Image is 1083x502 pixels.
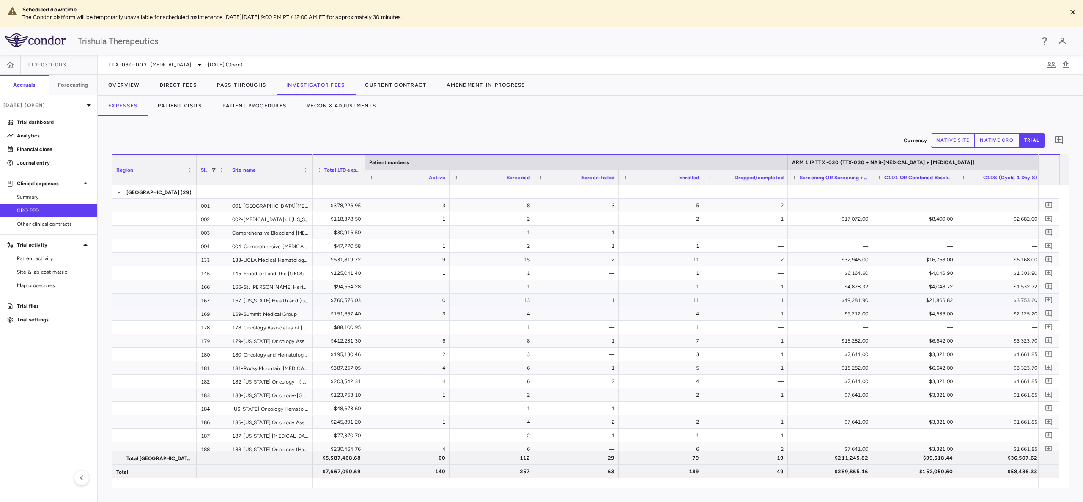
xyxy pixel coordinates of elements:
[197,294,228,307] div: 167
[711,361,784,375] div: 1
[197,199,228,212] div: 001
[228,415,313,428] div: 186-[US_STATE] Oncology Associates ([PERSON_NAME]) - USOR
[320,442,361,456] div: $230,464.76
[457,388,530,402] div: 2
[626,334,699,348] div: 7
[795,199,868,212] div: —
[13,81,35,89] h6: Accruals
[197,429,228,442] div: 187
[373,280,445,294] div: —
[373,253,445,266] div: 9
[711,253,784,266] div: 2
[228,348,313,361] div: 180-Oncology and Hematology Associates of [GEOGRAPHIC_DATA][US_STATE] ([GEOGRAPHIC_DATA]) - USOR
[228,294,313,307] div: 167-[US_STATE] Health and [GEOGRAPHIC_DATA]
[711,388,784,402] div: 1
[320,266,361,280] div: $125,041.40
[626,199,699,212] div: 5
[965,266,1037,280] div: $1,303.90
[457,294,530,307] div: 13
[542,212,614,226] div: —
[711,402,784,415] div: —
[965,280,1037,294] div: $1,532.72
[373,375,445,388] div: 4
[17,180,80,187] p: Clinical expenses
[228,307,313,320] div: 169-Summit Medical Group
[965,361,1037,375] div: $3,323.70
[17,132,90,140] p: Analytics
[965,253,1037,266] div: $5,168.00
[965,199,1037,212] div: —
[98,96,148,116] button: Expenses
[373,266,445,280] div: 1
[1045,337,1053,345] svg: Add comment
[457,429,530,442] div: 2
[17,241,80,249] p: Trial activity
[208,61,242,69] span: [DATE] (Open)
[542,361,614,375] div: 1
[965,415,1037,429] div: $1,661.85
[457,280,530,294] div: 1
[457,199,530,212] div: 8
[880,280,953,294] div: $4,048.72
[795,429,868,442] div: —
[1043,200,1055,211] button: Add comment
[542,226,614,239] div: 1
[1045,283,1053,291] svg: Add comment
[735,175,784,181] span: Dropped/completed
[711,334,784,348] div: 1
[78,35,1034,47] div: Trishula Therapeutics
[711,321,784,334] div: —
[197,226,228,239] div: 003
[795,321,868,334] div: —
[228,321,313,334] div: 178-Oncology Associates of [US_STATE], P.C.
[373,239,445,253] div: 1
[542,348,614,361] div: —
[436,75,535,95] button: Amendment-In-Progress
[457,307,530,321] div: 4
[373,212,445,226] div: 1
[1043,430,1055,441] button: Add comment
[1043,254,1055,265] button: Add comment
[542,239,614,253] div: 1
[197,334,228,347] div: 179
[228,212,313,225] div: 002-[MEDICAL_DATA] of [US_STATE]-[GEOGRAPHIC_DATA]
[1043,308,1055,319] button: Add comment
[320,253,361,266] div: $631,819.72
[116,167,133,173] span: Region
[880,429,953,442] div: —
[197,307,228,320] div: 169
[795,307,868,321] div: $9,212.00
[320,199,361,212] div: $378,226.95
[626,321,699,334] div: 1
[880,266,953,280] div: $4,046.90
[965,402,1037,415] div: —
[626,429,699,442] div: 1
[542,415,614,429] div: 2
[108,61,147,68] span: TTX-030-003
[1043,416,1055,428] button: Add comment
[983,175,1037,181] span: C1D8 (Cycle 1 Day 8)
[507,175,530,181] span: Screened
[965,429,1037,442] div: —
[228,388,313,401] div: 183-[US_STATE] Oncology-[GEOGRAPHIC_DATA] Midtown-USOR
[626,239,699,253] div: 1
[679,175,699,181] span: Enrolled
[228,442,313,455] div: 188-[US_STATE] Oncology (Hardy Oak) - USOR
[542,253,614,266] div: 2
[1045,445,1053,453] svg: Add comment
[880,348,953,361] div: $3,321.00
[320,307,361,321] div: $151,657.40
[711,226,784,239] div: —
[27,61,66,68] span: TTX-030-003
[324,167,361,173] span: Total LTD expense
[711,307,784,321] div: 1
[880,294,953,307] div: $21,866.82
[880,321,953,334] div: —
[1045,255,1053,263] svg: Add comment
[1043,335,1055,346] button: Add comment
[17,255,90,262] span: Patient activity
[228,361,313,374] div: 181-Rocky Mountain [MEDICAL_DATA] Centers ([PERSON_NAME]) - USOR
[457,402,530,415] div: 1
[795,280,868,294] div: $4,878.32
[1054,135,1064,145] svg: Add comment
